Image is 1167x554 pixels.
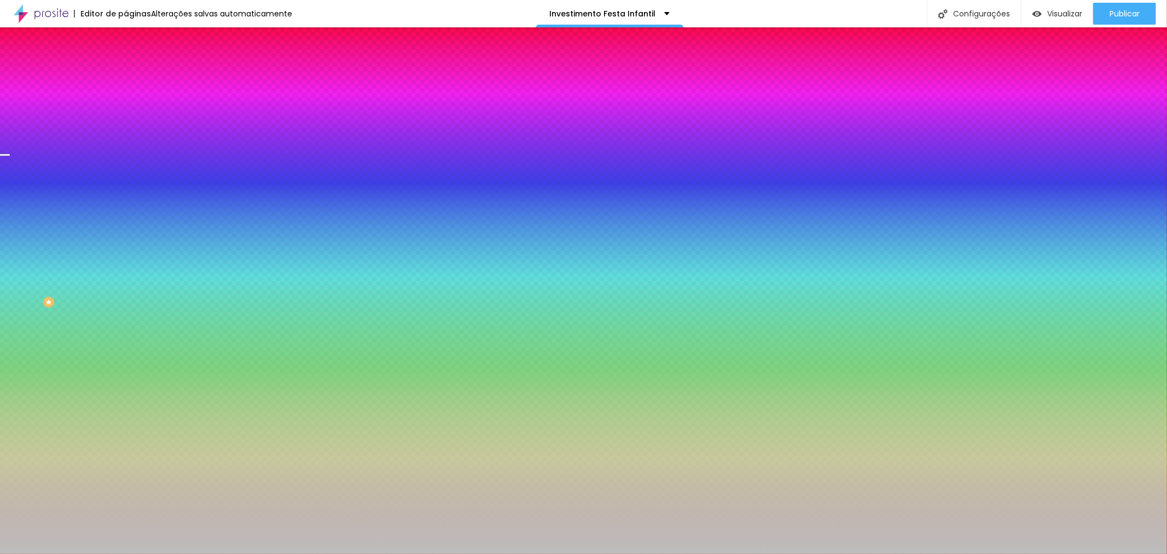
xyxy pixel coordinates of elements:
button: Visualizar [1021,3,1093,25]
img: view-1.svg [1032,9,1042,19]
img: Icone [938,9,948,19]
button: Publicar [1093,3,1156,25]
span: Visualizar [1047,9,1082,18]
p: Investimento Festa Infantil [550,10,656,18]
div: Editor de páginas [74,10,151,18]
span: Publicar [1110,9,1140,18]
div: Alterações salvas automaticamente [151,10,292,18]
